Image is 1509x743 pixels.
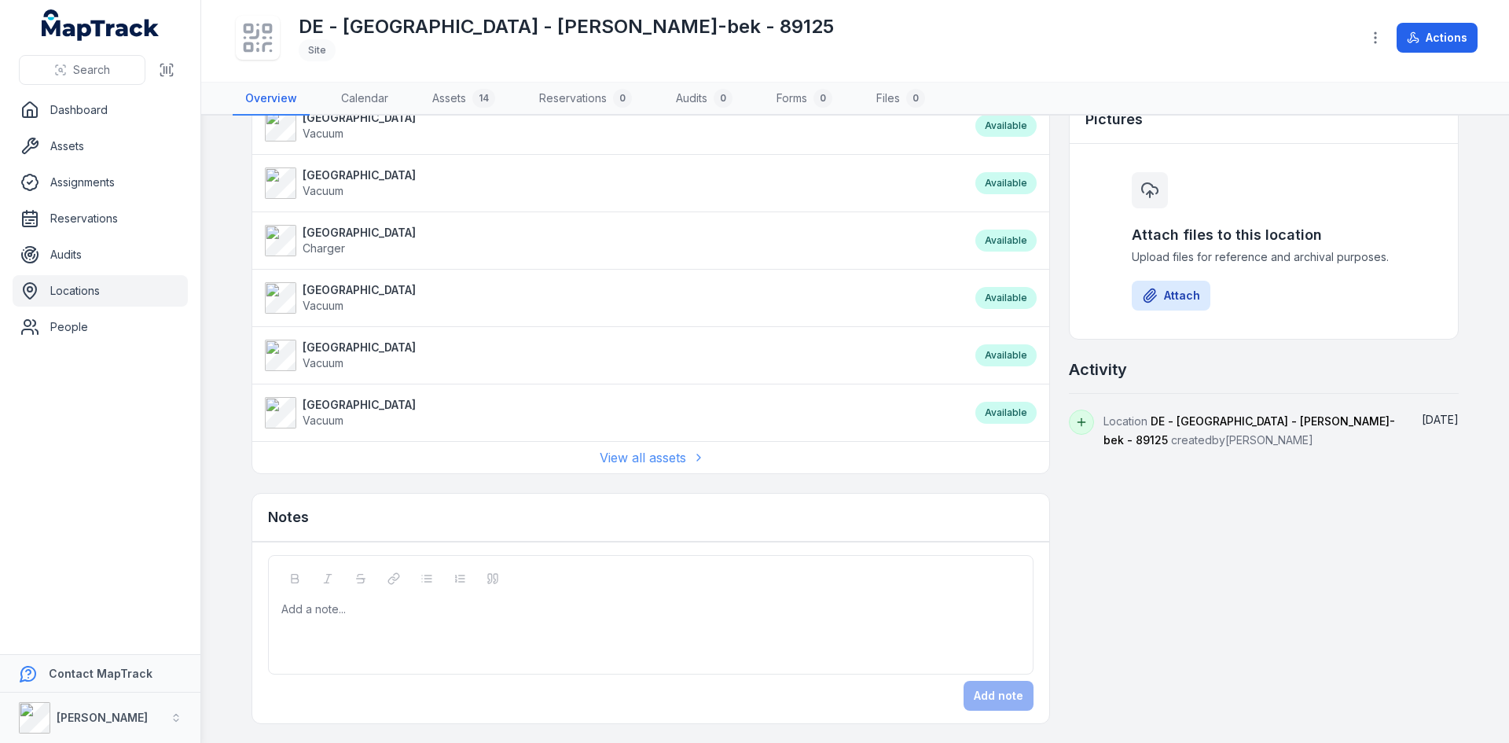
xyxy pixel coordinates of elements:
[813,89,832,108] div: 0
[1085,109,1143,131] h3: Pictures
[57,711,148,724] strong: [PERSON_NAME]
[303,299,343,312] span: Vacuum
[303,241,345,255] span: Charger
[49,667,152,680] strong: Contact MapTrack
[303,110,416,126] strong: [GEOGRAPHIC_DATA]
[975,344,1037,366] div: Available
[975,287,1037,309] div: Available
[472,89,495,108] div: 14
[299,14,834,39] h1: DE - [GEOGRAPHIC_DATA] - [PERSON_NAME]-bek - 89125
[303,127,343,140] span: Vacuum
[265,110,960,142] a: [GEOGRAPHIC_DATA]Vacuum
[663,83,745,116] a: Audits0
[906,89,925,108] div: 0
[975,115,1037,137] div: Available
[600,448,702,467] a: View all assets
[13,275,188,307] a: Locations
[73,62,110,78] span: Search
[864,83,938,116] a: Files0
[714,89,732,108] div: 0
[1132,249,1396,265] span: Upload files for reference and archival purposes.
[13,203,188,234] a: Reservations
[1103,414,1395,447] span: DE - [GEOGRAPHIC_DATA] - [PERSON_NAME]-bek - 89125
[265,340,960,371] a: [GEOGRAPHIC_DATA]Vacuum
[1422,413,1459,426] time: 1/7/2025, 4:23:41 PM
[13,94,188,126] a: Dashboard
[303,397,416,413] strong: [GEOGRAPHIC_DATA]
[265,397,960,429] a: [GEOGRAPHIC_DATA]Vacuum
[420,83,508,116] a: Assets14
[1069,359,1127,381] h2: Activity
[13,239,188,270] a: Audits
[303,414,343,427] span: Vacuum
[299,39,336,61] div: Site
[303,184,343,197] span: Vacuum
[13,131,188,162] a: Assets
[13,311,188,343] a: People
[1103,414,1395,447] span: Location created by [PERSON_NAME]
[329,83,401,116] a: Calendar
[1132,224,1396,246] h3: Attach files to this location
[613,89,632,108] div: 0
[975,172,1037,194] div: Available
[527,83,644,116] a: Reservations0
[1422,413,1459,426] span: [DATE]
[19,55,145,85] button: Search
[1132,281,1210,311] button: Attach
[1397,23,1478,53] button: Actions
[303,225,416,241] strong: [GEOGRAPHIC_DATA]
[233,83,310,116] a: Overview
[265,225,960,256] a: [GEOGRAPHIC_DATA]Charger
[975,402,1037,424] div: Available
[268,506,309,528] h3: Notes
[303,356,343,370] span: Vacuum
[265,282,960,314] a: [GEOGRAPHIC_DATA]Vacuum
[303,282,416,298] strong: [GEOGRAPHIC_DATA]
[764,83,845,116] a: Forms0
[13,167,188,198] a: Assignments
[265,167,960,199] a: [GEOGRAPHIC_DATA]Vacuum
[303,340,416,355] strong: [GEOGRAPHIC_DATA]
[303,167,416,183] strong: [GEOGRAPHIC_DATA]
[42,9,160,41] a: MapTrack
[975,230,1037,252] div: Available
